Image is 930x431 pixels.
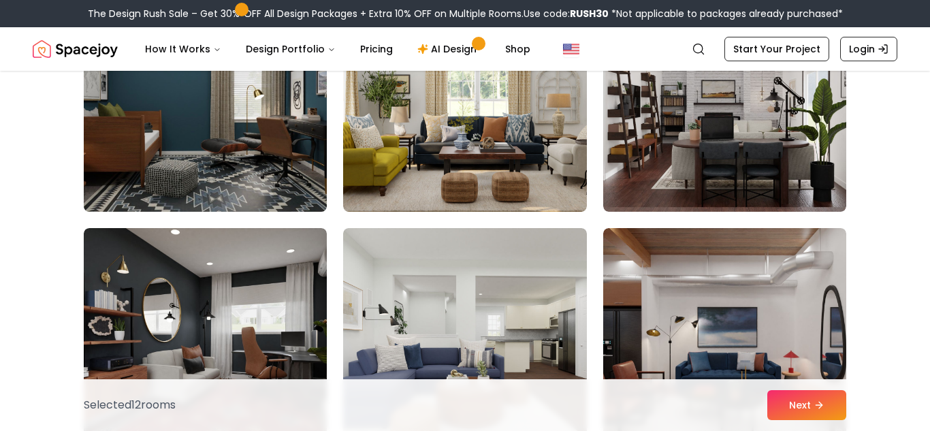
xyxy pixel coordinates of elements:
[570,7,609,20] b: RUSH30
[609,7,843,20] span: *Not applicable to packages already purchased*
[33,27,897,71] nav: Global
[33,35,118,63] img: Spacejoy Logo
[767,390,846,420] button: Next
[235,35,347,63] button: Design Portfolio
[563,41,579,57] img: United States
[134,35,232,63] button: How It Works
[406,35,492,63] a: AI Design
[494,35,541,63] a: Shop
[724,37,829,61] a: Start Your Project
[349,35,404,63] a: Pricing
[134,35,541,63] nav: Main
[33,35,118,63] a: Spacejoy
[524,7,609,20] span: Use code:
[88,7,843,20] div: The Design Rush Sale – Get 30% OFF All Design Packages + Extra 10% OFF on Multiple Rooms.
[84,397,176,413] p: Selected 12 room s
[840,37,897,61] a: Login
